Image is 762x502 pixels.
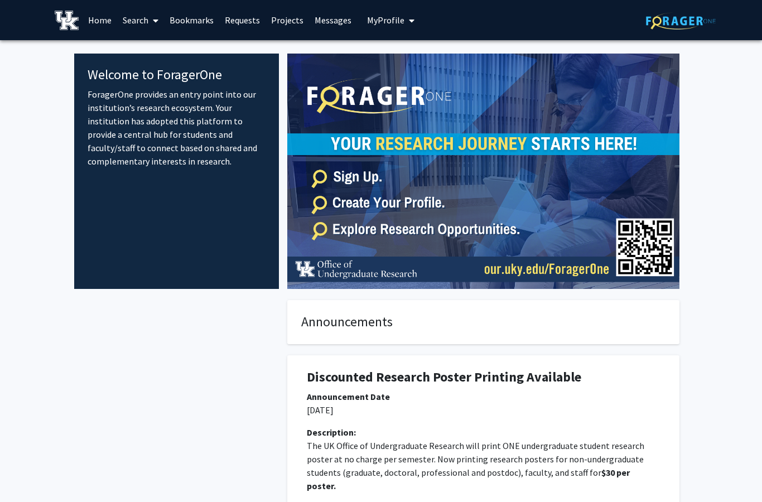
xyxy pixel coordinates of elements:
a: Projects [266,1,309,40]
img: ForagerOne Logo [646,12,716,30]
a: Home [83,1,117,40]
span: My Profile [367,15,404,26]
iframe: Chat [8,452,47,494]
a: Search [117,1,164,40]
div: Announcement Date [307,390,660,403]
span: The UK Office of Undergraduate Research will print ONE undergraduate student research poster at n... [307,440,646,478]
a: Bookmarks [164,1,219,40]
h4: Welcome to ForagerOne [88,67,266,83]
h4: Announcements [301,314,665,330]
img: Cover Image [287,54,679,289]
div: Description: [307,426,660,439]
a: Requests [219,1,266,40]
p: ForagerOne provides an entry point into our institution’s research ecosystem. Your institution ha... [88,88,266,168]
h1: Discounted Research Poster Printing Available [307,369,660,385]
strong: $30 per poster. [307,467,631,491]
a: Messages [309,1,357,40]
img: University of Kentucky Logo [55,11,79,30]
p: [DATE] [307,403,660,417]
